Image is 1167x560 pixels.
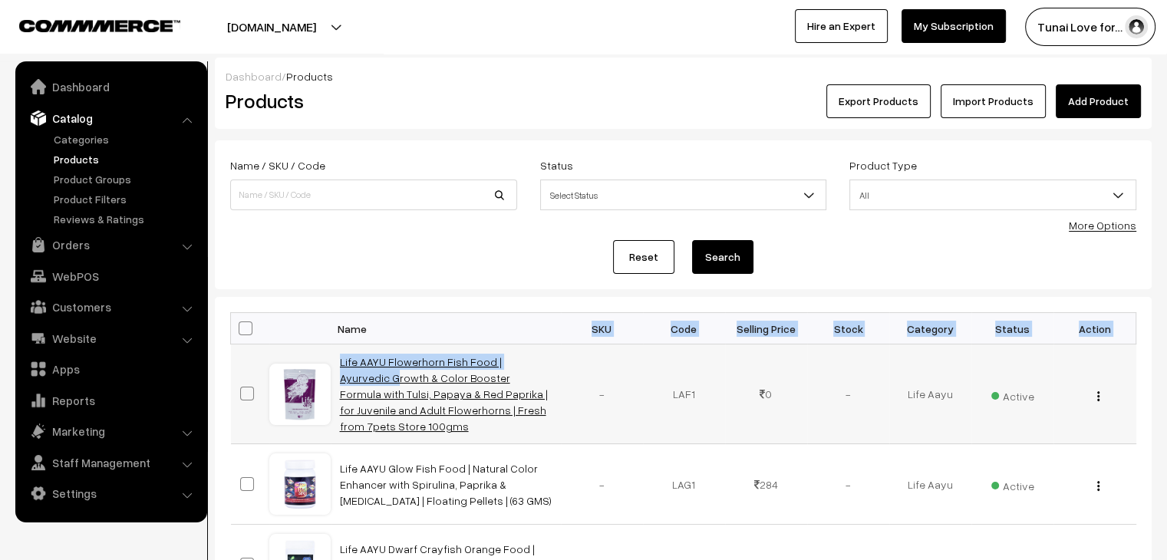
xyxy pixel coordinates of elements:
button: [DOMAIN_NAME] [173,8,370,46]
a: Reset [613,240,674,274]
img: Menu [1097,481,1099,491]
a: Website [19,324,202,352]
label: Name / SKU / Code [230,157,325,173]
th: Stock [807,313,889,344]
img: Menu [1097,391,1099,401]
a: Apps [19,355,202,383]
div: / [226,68,1141,84]
img: COMMMERCE [19,20,180,31]
th: Status [971,313,1053,344]
th: Code [643,313,725,344]
button: Tunai Love for… [1025,8,1155,46]
a: Reports [19,387,202,414]
a: Reviews & Ratings [50,211,202,227]
th: Action [1053,313,1136,344]
a: Marketing [19,417,202,445]
a: Life AAYU Glow Fish Food | Natural Color Enhancer with Spirulina, Paprika & [MEDICAL_DATA] | Floa... [340,462,552,507]
td: Life Aayu [889,344,971,444]
span: Select Status [541,182,826,209]
a: Settings [19,479,202,507]
span: Products [286,70,333,83]
a: More Options [1069,219,1136,232]
th: SKU [561,313,643,344]
h2: Products [226,89,516,113]
button: Search [692,240,753,274]
th: Category [889,313,971,344]
input: Name / SKU / Code [230,180,517,210]
img: user [1125,15,1148,38]
button: Export Products [826,84,931,118]
th: Selling Price [725,313,807,344]
a: My Subscription [902,9,1006,43]
td: - [807,344,889,444]
span: Active [991,474,1034,494]
label: Status [540,157,573,173]
a: Orders [19,231,202,259]
td: - [561,344,643,444]
td: LAF1 [643,344,725,444]
label: Product Type [849,157,917,173]
span: All [849,180,1136,210]
span: Active [991,384,1034,404]
span: All [850,182,1136,209]
td: LAG1 [643,444,725,525]
a: Life AAYU Flowerhorn Fish Food | Ayurvedic Growth & Color Booster Formula with Tulsi, Papaya & Re... [340,355,548,433]
td: - [561,444,643,525]
td: Life Aayu [889,444,971,525]
a: Add Product [1056,84,1141,118]
a: Hire an Expert [795,9,888,43]
a: Customers [19,293,202,321]
a: Staff Management [19,449,202,476]
th: Name [331,313,561,344]
a: Dashboard [19,73,202,100]
a: Product Filters [50,191,202,207]
td: - [807,444,889,525]
a: Import Products [941,84,1046,118]
a: Product Groups [50,171,202,187]
a: COMMMERCE [19,15,153,34]
td: 284 [725,444,807,525]
a: Catalog [19,104,202,132]
td: 0 [725,344,807,444]
a: Categories [50,131,202,147]
a: Dashboard [226,70,282,83]
span: Select Status [540,180,827,210]
a: Products [50,151,202,167]
a: WebPOS [19,262,202,290]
